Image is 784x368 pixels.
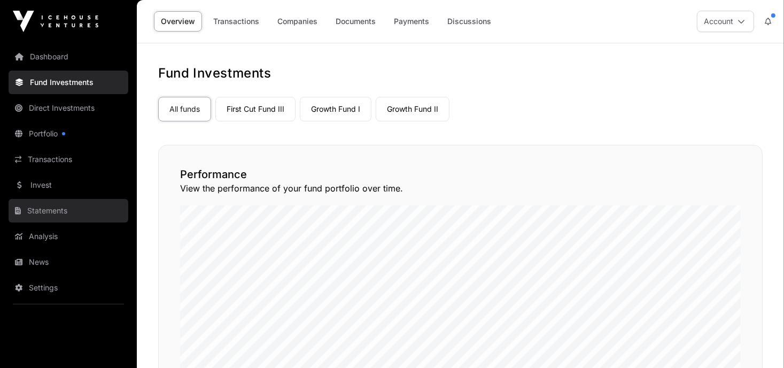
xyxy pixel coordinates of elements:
[154,11,202,32] a: Overview
[9,276,128,300] a: Settings
[300,97,371,121] a: Growth Fund I
[9,122,128,145] a: Portfolio
[9,45,128,68] a: Dashboard
[440,11,498,32] a: Discussions
[158,65,763,82] h1: Fund Investments
[9,96,128,120] a: Direct Investments
[731,317,784,368] iframe: Chat Widget
[158,97,211,121] a: All funds
[180,167,741,182] h2: Performance
[9,250,128,274] a: News
[9,148,128,171] a: Transactions
[215,97,296,121] a: First Cut Fund III
[329,11,383,32] a: Documents
[9,173,128,197] a: Invest
[9,225,128,248] a: Analysis
[206,11,266,32] a: Transactions
[270,11,324,32] a: Companies
[13,11,98,32] img: Icehouse Ventures Logo
[697,11,754,32] button: Account
[376,97,449,121] a: Growth Fund II
[180,182,741,195] p: View the performance of your fund portfolio over time.
[387,11,436,32] a: Payments
[9,71,128,94] a: Fund Investments
[9,199,128,223] a: Statements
